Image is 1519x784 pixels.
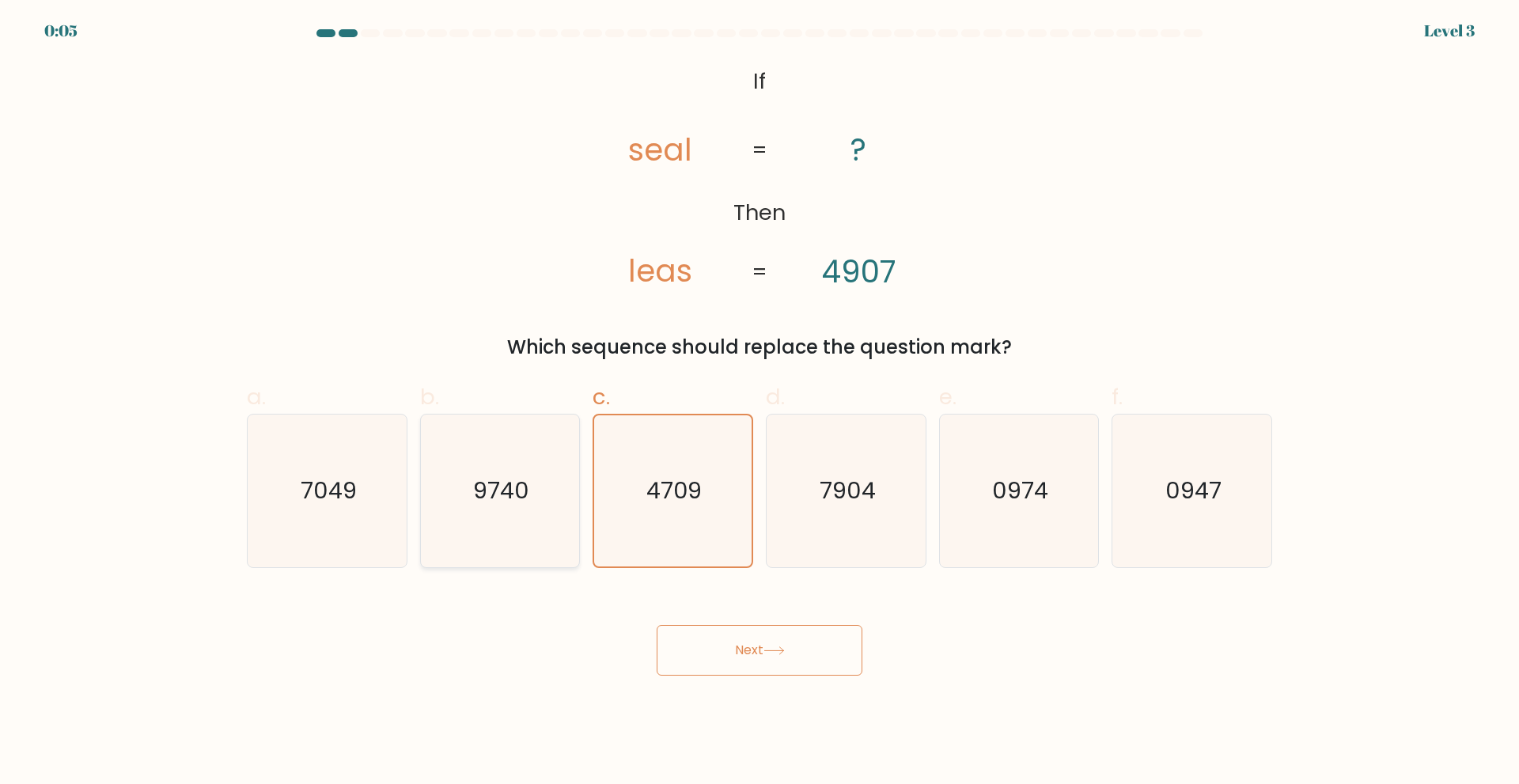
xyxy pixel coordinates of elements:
span: c. [593,381,610,412]
tspan: leas [628,250,692,294]
text: 9740 [473,475,529,506]
div: 0:05 [44,19,78,43]
tspan: 4907 [821,250,896,294]
span: d. [766,381,785,412]
text: 7904 [820,475,876,506]
div: Level 3 [1424,19,1475,43]
svg: @import url('[URL][DOMAIN_NAME]); [569,60,951,295]
text: 4709 [647,475,703,506]
tspan: Then [733,198,786,227]
tspan: If [753,66,766,96]
tspan: = [752,258,767,287]
button: Next [657,625,862,676]
text: 0974 [992,475,1048,506]
span: f. [1112,381,1123,412]
text: 7049 [301,475,357,506]
span: e. [939,381,956,412]
div: Which sequence should replace the question mark? [256,333,1263,362]
tspan: = [752,135,767,165]
span: a. [247,381,266,412]
tspan: seal [628,128,692,172]
tspan: ? [850,128,866,172]
span: b. [420,381,439,412]
text: 0947 [1165,475,1222,506]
